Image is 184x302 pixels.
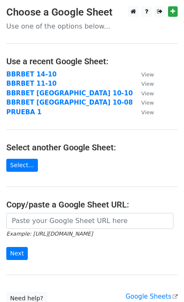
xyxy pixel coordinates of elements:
a: View [133,108,154,116]
p: Use one of the options below... [6,22,178,31]
a: View [133,99,154,106]
h4: Copy/paste a Google Sheet URL: [6,200,178,210]
h4: Select another Google Sheet: [6,142,178,152]
a: BBRBET 11-10 [6,80,57,87]
a: View [133,80,154,87]
input: Paste your Google Sheet URL here [6,213,173,229]
a: BBRBET [GEOGRAPHIC_DATA] 10-10 [6,89,133,97]
h4: Use a recent Google Sheet: [6,56,178,66]
a: View [133,89,154,97]
small: Example: [URL][DOMAIN_NAME] [6,231,93,237]
a: Google Sheets [125,293,178,300]
a: BBRBET [GEOGRAPHIC_DATA] 10-08 [6,99,133,106]
small: View [141,71,154,78]
input: Next [6,247,28,260]
small: View [141,100,154,106]
small: View [141,109,154,116]
a: View [133,71,154,78]
a: BBRBET 14-10 [6,71,57,78]
a: PRUEBA 1 [6,108,42,116]
small: View [141,81,154,87]
a: Select... [6,159,38,172]
h3: Choose a Google Sheet [6,6,178,18]
small: View [141,90,154,97]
